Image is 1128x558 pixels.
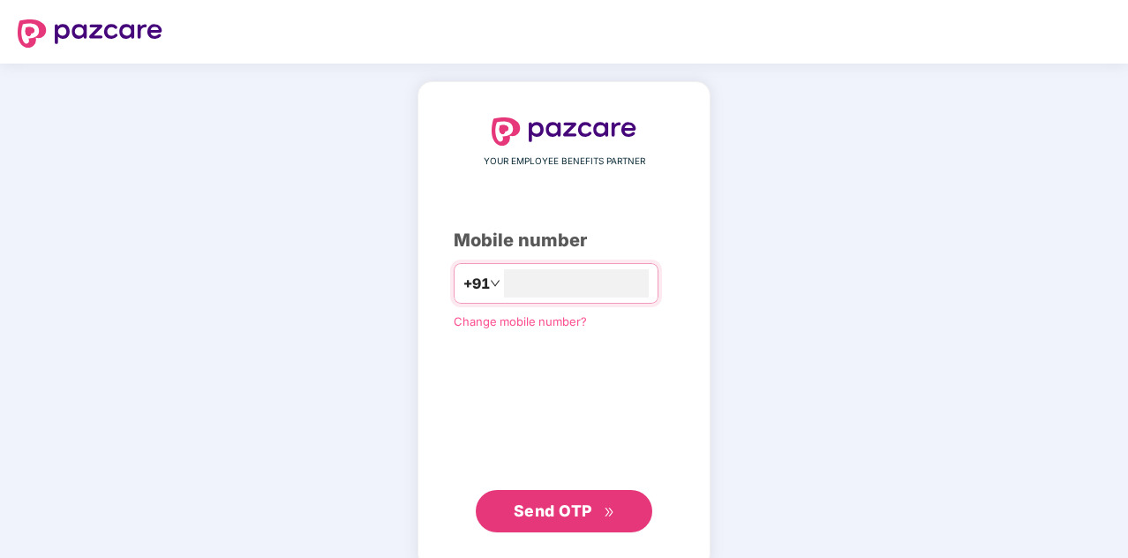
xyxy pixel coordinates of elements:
span: YOUR EMPLOYEE BENEFITS PARTNER [484,155,645,169]
span: +91 [463,273,490,295]
span: double-right [604,507,615,518]
span: down [490,278,500,289]
img: logo [18,19,162,48]
button: Send OTPdouble-right [476,490,652,532]
img: logo [492,117,636,146]
a: Change mobile number? [454,314,587,328]
div: Mobile number [454,227,674,254]
span: Send OTP [514,501,592,520]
